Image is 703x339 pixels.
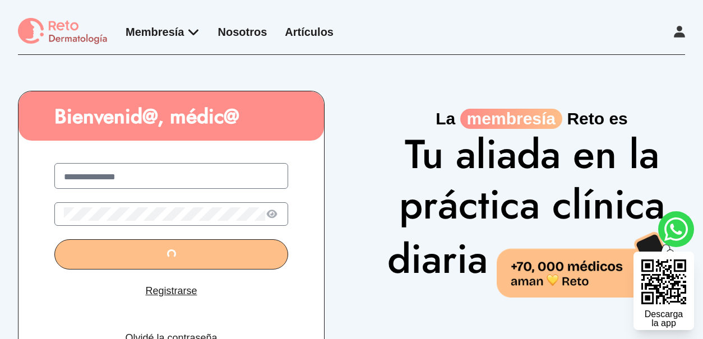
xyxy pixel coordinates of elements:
img: logo Reto dermatología [18,18,108,45]
h1: Bienvenid@, médic@ [18,105,324,127]
div: Membresía [126,24,200,40]
a: Artículos [285,26,334,38]
p: La Reto es [378,109,685,129]
h1: Tu aliada en la práctica clínica diaria [378,129,685,298]
div: Descarga la app [645,310,683,328]
a: Nosotros [218,26,267,38]
a: whatsapp button [658,211,694,247]
a: Registrarse [145,283,197,299]
span: membresía [460,109,562,129]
